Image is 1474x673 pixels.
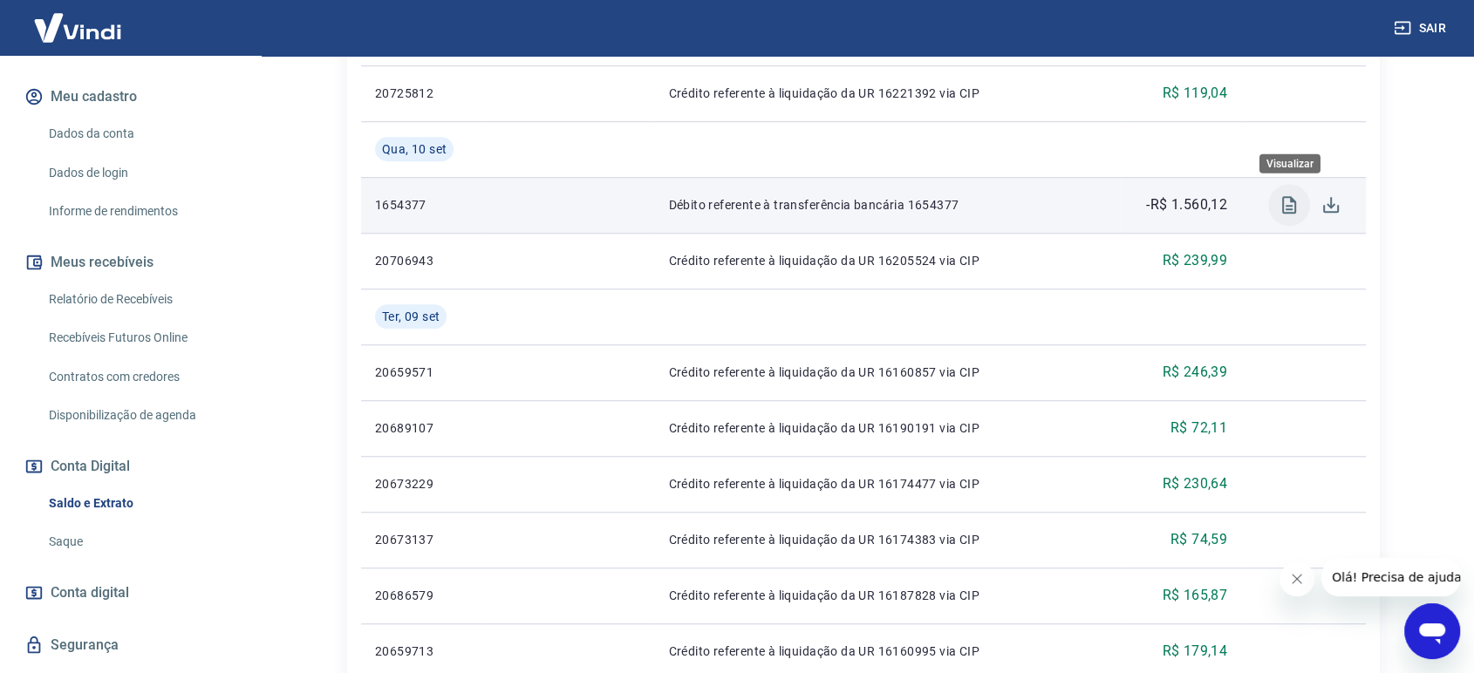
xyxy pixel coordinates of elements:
p: 20673137 [375,531,467,548]
span: Ter, 09 set [382,308,440,325]
p: Crédito referente à liquidação da UR 16190191 via CIP [669,419,1106,437]
p: R$ 72,11 [1170,418,1227,438]
p: R$ 119,04 [1163,83,1228,104]
p: Débito referente à transferência bancária 1654377 [669,196,1106,214]
img: Vindi [21,1,134,54]
button: Meus recebíveis [21,243,240,282]
p: R$ 179,14 [1163,641,1228,662]
a: Dados da conta [42,116,240,152]
p: R$ 239,99 [1163,250,1228,271]
div: Visualizar [1259,153,1320,173]
p: Crédito referente à liquidação da UR 16205524 via CIP [669,252,1106,269]
a: Relatório de Recebíveis [42,282,240,317]
button: Meu cadastro [21,78,240,116]
iframe: Botão para abrir a janela de mensagens [1404,603,1460,659]
a: Conta digital [21,574,240,612]
span: Olá! Precisa de ajuda? [10,12,147,26]
span: Conta digital [51,581,129,605]
p: R$ 230,64 [1163,473,1228,494]
span: Qua, 10 set [382,140,447,158]
a: Saldo e Extrato [42,486,240,521]
a: Informe de rendimentos [42,194,240,229]
p: 20659713 [375,642,467,660]
p: 20689107 [375,419,467,437]
a: Dados de login [42,155,240,191]
p: 20706943 [375,252,467,269]
span: Visualizar [1268,184,1310,226]
p: 20673229 [375,475,467,493]
p: 20686579 [375,587,467,604]
p: Crédito referente à liquidação da UR 16221392 via CIP [669,85,1106,102]
iframe: Fechar mensagem [1280,561,1314,596]
iframe: Mensagem da empresa [1321,558,1460,596]
p: Crédito referente à liquidação da UR 16174383 via CIP [669,531,1106,548]
a: Segurança [21,626,240,664]
a: Recebíveis Futuros Online [42,320,240,356]
a: Disponibilização de agenda [42,398,240,433]
p: -R$ 1.560,12 [1146,194,1227,215]
a: Saque [42,524,240,560]
p: Crédito referente à liquidação da UR 16160857 via CIP [669,364,1106,381]
a: Contratos com credores [42,359,240,395]
p: Crédito referente à liquidação da UR 16174477 via CIP [669,475,1106,493]
p: Crédito referente à liquidação da UR 16160995 via CIP [669,642,1106,660]
p: R$ 165,87 [1163,585,1228,606]
p: 1654377 [375,196,467,214]
p: 20725812 [375,85,467,102]
button: Conta Digital [21,447,240,486]
p: R$ 246,39 [1163,362,1228,383]
p: 20659571 [375,364,467,381]
p: R$ 74,59 [1170,529,1227,550]
span: Download [1310,184,1352,226]
button: Sair [1390,12,1453,44]
p: Crédito referente à liquidação da UR 16187828 via CIP [669,587,1106,604]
